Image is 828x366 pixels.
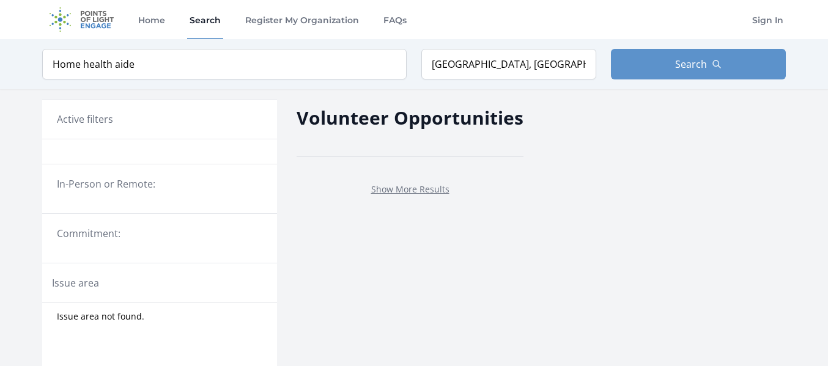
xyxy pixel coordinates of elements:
[57,226,262,241] legend: Commitment:
[57,177,262,191] legend: In-Person or Remote:
[57,112,113,126] h3: Active filters
[57,310,144,323] span: Issue area not found.
[52,276,99,290] legend: Issue area
[675,57,707,71] span: Search
[297,104,523,131] h2: Volunteer Opportunities
[371,183,449,195] a: Show More Results
[42,49,407,79] input: Keyword
[611,49,786,79] button: Search
[421,49,596,79] input: Location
